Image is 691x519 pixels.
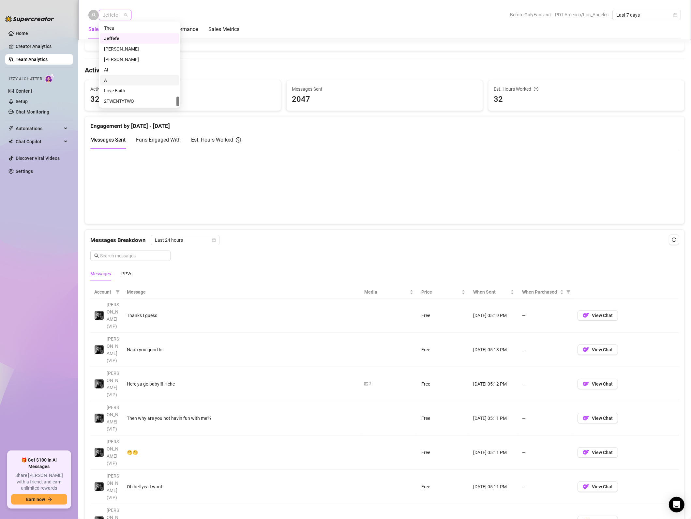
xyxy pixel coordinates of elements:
[95,345,104,354] img: Kennedy (VIP)
[90,93,276,106] span: 326
[672,237,676,242] span: reload
[8,139,13,144] img: Chat Copilot
[16,88,32,94] a: Content
[100,44,179,54] div: Alyanna Bama
[578,379,618,389] button: OFView Chat
[578,451,618,457] a: OFView Chat
[16,136,62,147] span: Chat Copilot
[90,270,111,277] div: Messages
[95,448,104,457] img: Kennedy (VIP)
[107,336,119,363] span: [PERSON_NAME] (VIP)
[469,298,518,333] td: [DATE] 05:19 PM
[94,288,113,296] span: Account
[469,401,518,435] td: [DATE] 05:11 PM
[100,85,179,96] div: Love Faith
[91,13,96,17] span: user
[578,349,618,354] a: OFView Chat
[26,497,45,502] span: Earn now
[417,435,469,470] td: Free
[8,126,14,131] span: thunderbolt
[95,311,104,320] img: Kennedy (VIP)
[5,16,54,22] img: logo-BBDzfeDw.svg
[191,136,241,144] div: Est. Hours Worked
[107,473,119,500] span: [PERSON_NAME] (VIP)
[518,470,574,504] td: —
[100,65,179,75] div: Al
[94,253,99,258] span: search
[510,10,551,20] span: Before OnlyFans cut
[104,66,175,73] div: Al
[16,41,68,52] a: Creator Analytics
[417,367,469,401] td: Free
[100,252,167,259] input: Search messages
[107,371,119,397] span: [PERSON_NAME] (VIP)
[592,347,613,352] span: View Chat
[469,367,518,401] td: [DATE] 05:12 PM
[168,25,198,33] div: Performance
[114,287,121,297] span: filter
[417,401,469,435] td: Free
[100,96,179,106] div: 2TWENTYTWO
[127,415,356,422] div: Then why are you not havin fun with me??
[16,123,62,134] span: Automations
[236,136,241,144] span: question-circle
[469,333,518,367] td: [DATE] 05:13 PM
[48,497,52,502] span: arrow-right
[104,98,175,105] div: 2TWENTYTWO
[100,75,179,85] div: A
[208,25,239,33] div: Sales Metrics
[292,93,477,106] span: 2047
[85,66,684,75] h4: Activity
[90,116,679,130] div: Engagement by [DATE] - [DATE]
[578,447,618,458] button: OFView Chat
[518,435,574,470] td: —
[107,302,119,329] span: [PERSON_NAME] (VIP)
[469,470,518,504] td: [DATE] 05:11 PM
[578,310,618,321] button: OFView Chat
[95,379,104,389] img: Kennedy (VIP)
[592,450,613,455] span: View Chat
[518,401,574,435] td: —
[364,382,368,386] span: picture
[90,235,679,245] div: Messages Breakdown
[522,288,559,296] span: When Purchased
[100,54,179,65] div: David
[16,109,49,114] a: Chat Monitoring
[583,346,589,353] img: OF
[578,383,618,388] a: OFView Chat
[155,235,216,245] span: Last 24 hours
[107,439,119,466] span: [PERSON_NAME] (VIP)
[583,415,589,421] img: OF
[417,470,469,504] td: Free
[95,482,104,491] img: Kennedy (VIP)
[136,137,181,143] span: Fans Engaged With
[578,413,618,423] button: OFView Chat
[555,10,608,20] span: PDT America/Los_Angeles
[494,85,679,93] div: Est. Hours Worked
[360,286,417,298] th: Media
[127,380,356,388] div: Here ya go baby!!! Hehe
[421,288,460,296] span: Price
[534,85,538,93] span: question-circle
[518,298,574,333] td: —
[9,76,42,82] span: Izzy AI Chatter
[518,367,574,401] td: —
[104,87,175,94] div: Love Faith
[494,93,679,106] span: 32
[578,417,618,422] a: OFView Chat
[417,286,469,298] th: Price
[592,484,613,489] span: View Chat
[127,346,356,353] div: Naah you good lol
[583,312,589,319] img: OF
[16,169,33,174] a: Settings
[100,23,179,33] div: Thea
[16,99,28,104] a: Setup
[583,381,589,387] img: OF
[592,416,613,421] span: View Chat
[578,314,618,320] a: OFView Chat
[565,287,572,297] span: filter
[95,414,104,423] img: Kennedy (VIP)
[473,288,509,296] span: When Sent
[127,483,356,490] div: Oh hell yea I want
[107,405,119,432] span: [PERSON_NAME] (VIP)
